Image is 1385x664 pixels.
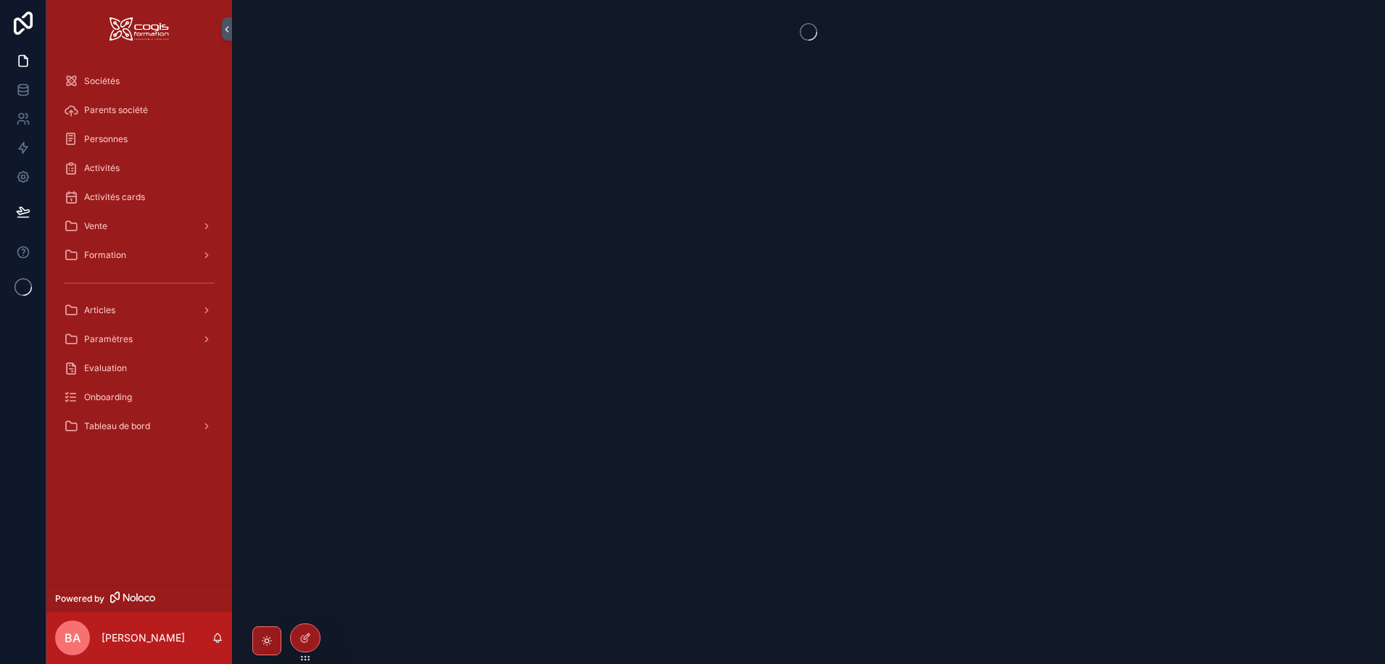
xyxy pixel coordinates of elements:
[102,631,185,645] p: [PERSON_NAME]
[84,391,132,403] span: Onboarding
[84,162,120,174] span: Activités
[109,17,169,41] img: App logo
[46,58,232,458] div: scrollable content
[55,213,223,239] a: Vente
[84,75,120,87] span: Sociétés
[84,333,133,345] span: Paramètres
[55,126,223,152] a: Personnes
[84,191,145,203] span: Activités cards
[84,304,115,316] span: Articles
[55,326,223,352] a: Paramètres
[46,585,232,612] a: Powered by
[55,384,223,410] a: Onboarding
[55,97,223,123] a: Parents société
[84,420,150,432] span: Tableau de bord
[55,68,223,94] a: Sociétés
[55,355,223,381] a: Evaluation
[55,413,223,439] a: Tableau de bord
[84,249,126,261] span: Formation
[84,104,148,116] span: Parents société
[55,242,223,268] a: Formation
[55,297,223,323] a: Articles
[55,593,104,605] span: Powered by
[65,629,80,647] span: BA
[84,362,127,374] span: Evaluation
[84,220,107,232] span: Vente
[55,184,223,210] a: Activités cards
[55,155,223,181] a: Activités
[84,133,128,145] span: Personnes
